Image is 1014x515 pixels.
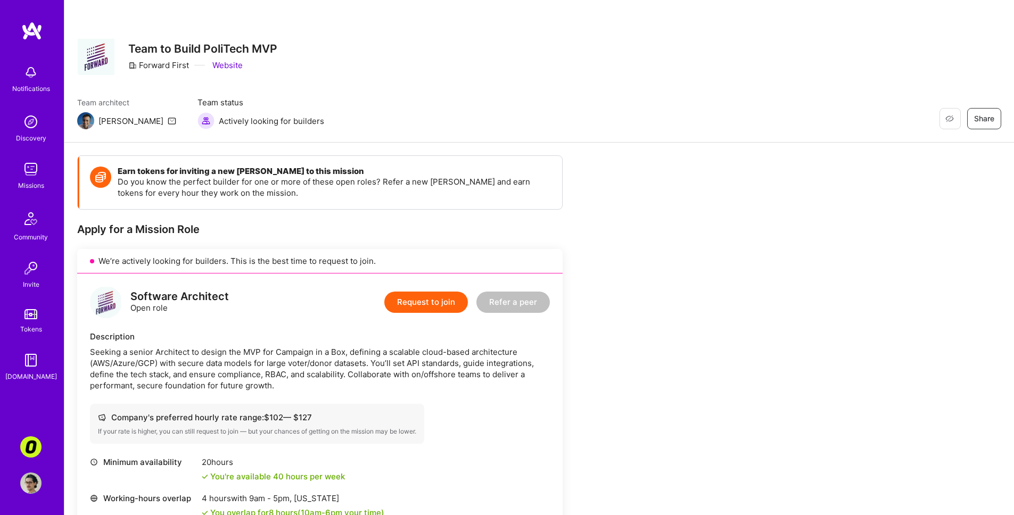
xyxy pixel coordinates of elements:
[90,456,196,468] div: Minimum availability
[202,474,208,480] i: icon Check
[247,493,294,503] span: 9am - 5pm ,
[12,83,50,94] div: Notifications
[18,436,44,458] a: Corner3: Building an AI User Researcher
[90,493,196,504] div: Working-hours overlap
[384,292,468,313] button: Request to join
[21,21,43,40] img: logo
[20,472,42,494] img: User Avatar
[197,112,215,129] img: Actively looking for builders
[20,159,42,180] img: teamwork
[90,458,98,466] i: icon Clock
[20,323,42,335] div: Tokens
[18,206,44,231] img: Community
[77,38,116,75] img: Company Logo
[5,371,57,382] div: [DOMAIN_NAME]
[20,111,42,132] img: discovery
[128,61,137,70] i: icon CompanyGray
[90,286,122,318] img: logo
[77,249,563,273] div: We’re actively looking for builders. This is the best time to request to join.
[90,346,550,391] div: Seeking a senior Architect to design the MVP for Campaign in a Box, defining a scalable cloud-bas...
[77,97,176,108] span: Team architect
[130,291,229,313] div: Open role
[20,257,42,279] img: Invite
[24,309,37,319] img: tokens
[98,413,106,421] i: icon Cash
[20,350,42,371] img: guide book
[90,494,98,502] i: icon World
[77,222,563,236] div: Apply for a Mission Role
[202,471,345,482] div: You're available 40 hours per week
[118,176,551,198] p: Do you know the perfect builder for one or more of these open roles? Refer a new [PERSON_NAME] an...
[90,167,111,188] img: Token icon
[20,436,42,458] img: Corner3: Building an AI User Researcher
[210,60,243,71] a: Website
[130,291,229,302] div: Software Architect
[476,292,550,313] button: Refer a peer
[98,427,416,436] div: If your rate is higher, you can still request to join — but your chances of getting on the missio...
[77,112,94,129] img: Team Architect
[128,60,189,71] div: Forward First
[16,132,46,144] div: Discovery
[18,180,44,191] div: Missions
[202,456,345,468] div: 20 hours
[14,231,48,243] div: Community
[128,42,277,55] h3: Team to Build PoliTech MVP
[974,113,994,124] span: Share
[18,472,44,494] a: User Avatar
[967,108,1001,129] button: Share
[197,97,324,108] span: Team status
[118,167,551,176] h4: Earn tokens for inviting a new [PERSON_NAME] to this mission
[23,279,39,290] div: Invite
[202,493,384,504] div: 4 hours with [US_STATE]
[90,331,550,342] div: Description
[98,412,416,423] div: Company's preferred hourly rate range: $ 102 — $ 127
[945,114,954,123] i: icon EyeClosed
[98,115,163,127] div: [PERSON_NAME]
[20,62,42,83] img: bell
[168,117,176,125] i: icon Mail
[219,115,324,127] span: Actively looking for builders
